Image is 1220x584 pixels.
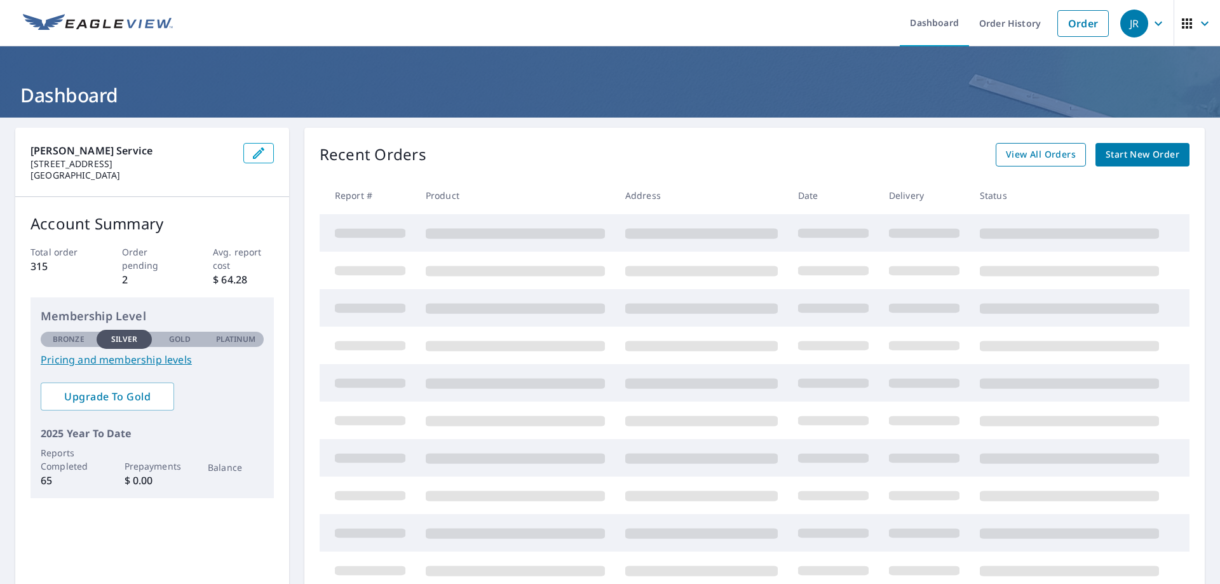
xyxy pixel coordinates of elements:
p: Account Summary [30,212,274,235]
th: Delivery [879,177,970,214]
p: Gold [169,334,191,345]
p: Order pending [122,245,183,272]
a: Upgrade To Gold [41,383,174,411]
a: Pricing and membership levels [41,352,264,367]
div: JR [1120,10,1148,37]
a: Order [1057,10,1109,37]
p: [PERSON_NAME] Service [30,143,233,158]
p: Bronze [53,334,85,345]
a: View All Orders [996,143,1086,166]
p: Avg. report cost [213,245,274,272]
p: Membership Level [41,308,264,325]
p: 2 [122,272,183,287]
p: $ 64.28 [213,272,274,287]
th: Report # [320,177,416,214]
p: Silver [111,334,138,345]
p: [STREET_ADDRESS] [30,158,233,170]
p: $ 0.00 [125,473,180,488]
p: Reports Completed [41,446,97,473]
th: Status [970,177,1169,214]
p: 2025 Year To Date [41,426,264,441]
span: Start New Order [1106,147,1179,163]
p: Balance [208,461,264,474]
th: Address [615,177,788,214]
p: Platinum [216,334,256,345]
th: Date [788,177,879,214]
span: Upgrade To Gold [51,390,164,404]
p: Recent Orders [320,143,426,166]
span: View All Orders [1006,147,1076,163]
h1: Dashboard [15,82,1205,108]
p: 65 [41,473,97,488]
a: Start New Order [1095,143,1189,166]
p: [GEOGRAPHIC_DATA] [30,170,233,181]
img: EV Logo [23,14,173,33]
th: Product [416,177,615,214]
p: 315 [30,259,91,274]
p: Total order [30,245,91,259]
p: Prepayments [125,459,180,473]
